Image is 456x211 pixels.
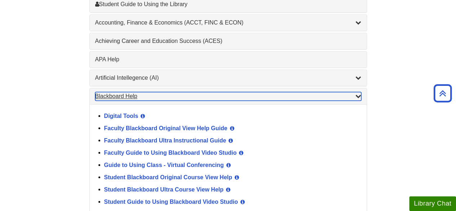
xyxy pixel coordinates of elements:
[431,88,454,98] a: Back to Top
[104,162,224,168] a: Guide to Using Class - Virtual Conferencing
[95,92,361,101] a: Blackboard Help
[104,174,232,180] a: Student Blackboard Original Course View Help
[409,196,456,211] button: Library Chat
[104,113,138,119] a: Digital Tools
[104,125,227,131] a: Faculty Blackboard Original View Help Guide
[95,37,361,45] a: Achieving Career and Education Success (ACES)
[104,149,237,155] a: Faculty Guide to Using Blackboard Video Studio
[95,55,361,64] a: APA Help
[104,198,238,205] a: Student Guide to Using Blackboard Video Studio
[104,186,223,192] a: Student Blackboard Ultra Course View Help
[95,74,361,82] a: Artificial Intellegence (AI)
[95,18,361,27] a: Accounting, Finance & Economics (ACCT, FINC & ECON)
[104,137,226,143] a: Faculty Blackboard Ultra Instructional Guide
